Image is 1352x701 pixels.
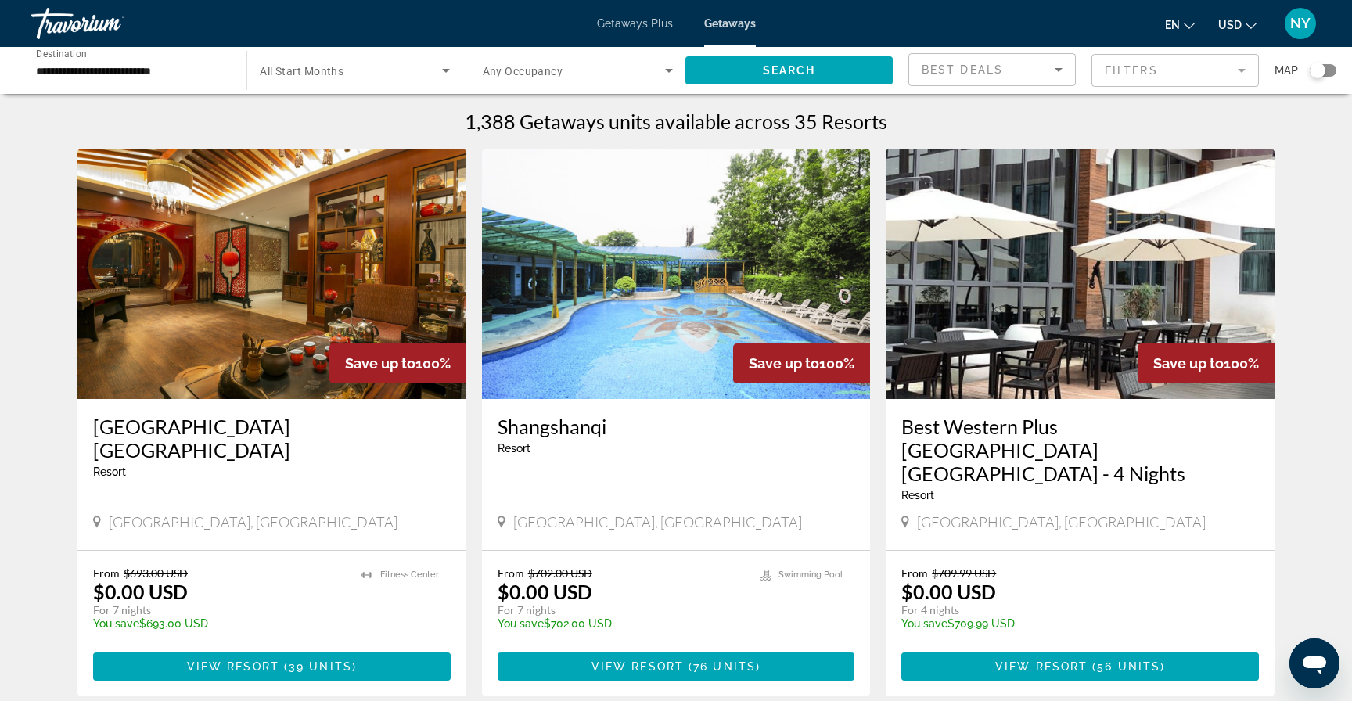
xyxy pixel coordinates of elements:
span: Resort [93,466,126,478]
span: View Resort [995,660,1088,673]
img: RL21O01X.jpg [886,149,1275,399]
span: From [93,566,120,580]
span: 56 units [1097,660,1160,673]
span: 39 units [289,660,352,673]
span: Best Deals [922,63,1003,76]
img: DA10O01X.jpg [482,149,871,399]
mat-select: Sort by [922,60,1063,79]
span: Resort [901,489,934,501]
span: ( ) [279,660,357,673]
button: Filter [1091,53,1259,88]
a: Shangshanqi [498,415,855,438]
span: $702.00 USD [528,566,592,580]
span: USD [1218,19,1242,31]
p: For 7 nights [498,603,745,617]
button: Change language [1165,13,1195,36]
p: $702.00 USD [498,617,745,630]
span: ( ) [684,660,760,673]
span: $709.99 USD [932,566,996,580]
span: From [498,566,524,580]
img: DJ21O01X.jpg [77,149,466,399]
span: From [901,566,928,580]
span: You save [498,617,544,630]
button: View Resort(56 units) [901,652,1259,681]
span: $693.00 USD [124,566,188,580]
p: $709.99 USD [901,617,1243,630]
button: Change currency [1218,13,1257,36]
span: View Resort [591,660,684,673]
a: Getaways [704,17,756,30]
span: [GEOGRAPHIC_DATA], [GEOGRAPHIC_DATA] [513,513,802,530]
span: You save [901,617,947,630]
span: 76 units [693,660,756,673]
button: User Menu [1280,7,1321,40]
h1: 1,388 Getaways units available across 35 Resorts [465,110,887,133]
span: [GEOGRAPHIC_DATA], [GEOGRAPHIC_DATA] [109,513,397,530]
span: Save up to [345,355,415,372]
p: $0.00 USD [901,580,996,603]
p: $0.00 USD [498,580,592,603]
a: Best Western Plus [GEOGRAPHIC_DATA] [GEOGRAPHIC_DATA] - 4 Nights [901,415,1259,485]
div: 100% [733,343,870,383]
span: en [1165,19,1180,31]
div: 100% [329,343,466,383]
span: View Resort [187,660,279,673]
a: Getaways Plus [597,17,673,30]
div: 100% [1138,343,1275,383]
button: View Resort(76 units) [498,652,855,681]
a: Travorium [31,3,188,44]
span: Save up to [1153,355,1224,372]
span: Map [1275,59,1298,81]
p: For 7 nights [93,603,346,617]
button: Search [685,56,893,84]
button: View Resort(39 units) [93,652,451,681]
p: $693.00 USD [93,617,346,630]
a: [GEOGRAPHIC_DATA] [GEOGRAPHIC_DATA] [93,415,451,462]
iframe: Button to launch messaging window [1289,638,1339,688]
span: Search [763,64,816,77]
span: Swimming Pool [778,570,843,580]
span: You save [93,617,139,630]
p: For 4 nights [901,603,1243,617]
p: $0.00 USD [93,580,188,603]
span: Save up to [749,355,819,372]
span: ( ) [1088,660,1165,673]
span: Resort [498,442,530,455]
span: NY [1290,16,1311,31]
span: All Start Months [260,65,343,77]
span: Any Occupancy [483,65,563,77]
span: [GEOGRAPHIC_DATA], [GEOGRAPHIC_DATA] [917,513,1206,530]
span: Destination [36,48,87,59]
span: Fitness Center [380,570,439,580]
